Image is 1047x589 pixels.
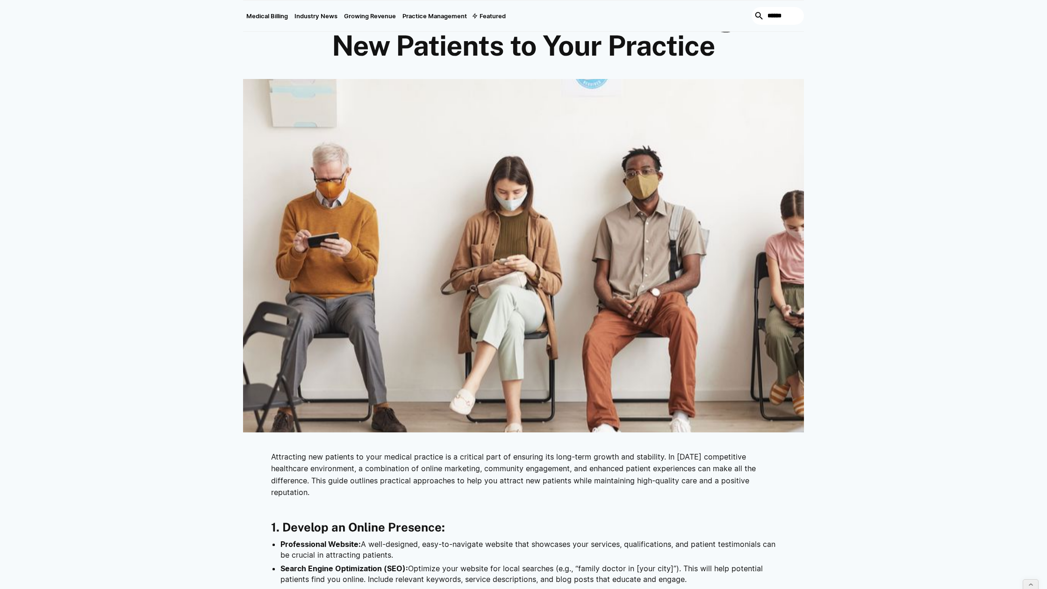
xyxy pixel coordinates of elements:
[399,0,470,31] a: Practice Management
[243,0,291,31] a: Medical Billing
[470,0,509,31] div: Featured
[280,539,776,560] li: A well-designed, easy-to-navigate website that showcases your services, qualifications, and patie...
[480,12,506,20] div: Featured
[271,451,776,499] p: Attracting new patients to your medical practice is a critical part of ensuring its long-term gro...
[291,0,341,31] a: Industry News
[299,4,748,60] h1: The Ultimate Guide to Attracting New Patients to Your Practice
[341,0,399,31] a: Growing Revenue
[280,564,408,573] strong: Search Engine Optimization (SEO):
[280,563,776,584] li: Optimize your website for local searches (e.g., “family doctor in [your city]”). This will help p...
[271,520,445,534] strong: 1. Develop an Online Presence:
[280,539,361,549] strong: Professional Website:
[271,503,776,516] p: ‍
